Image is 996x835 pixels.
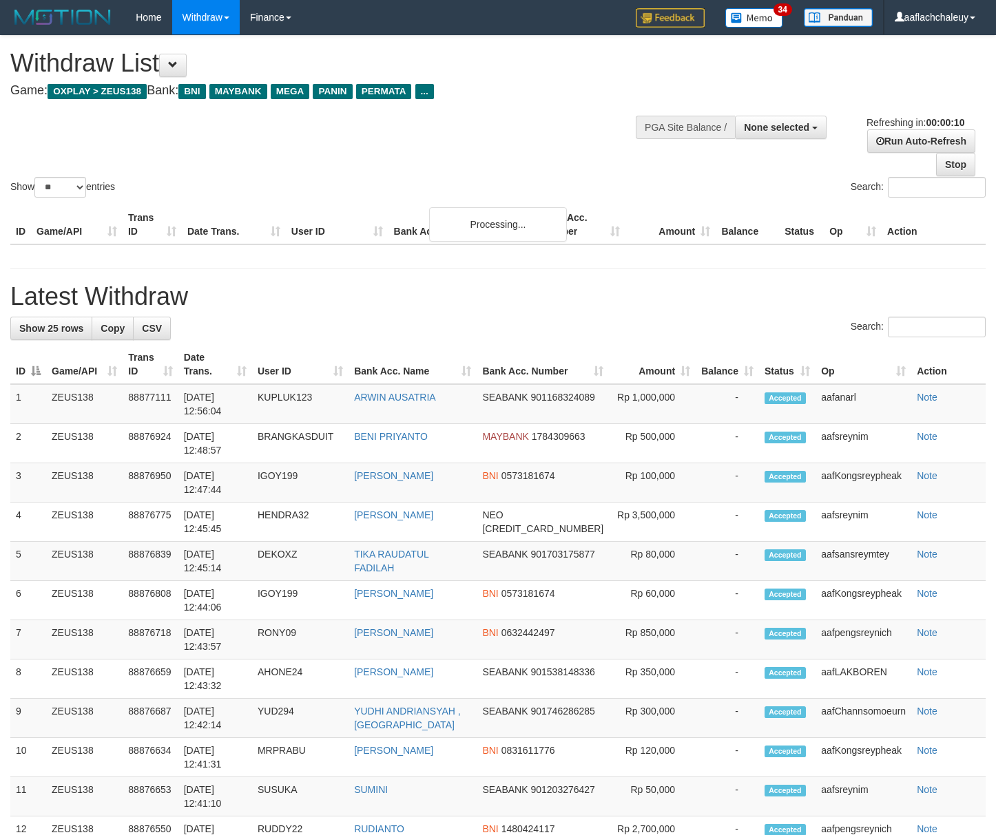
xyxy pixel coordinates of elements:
[911,345,986,384] th: Action
[252,542,349,581] td: DEKOXZ
[609,738,696,777] td: Rp 120,000
[133,317,171,340] a: CSV
[252,384,349,424] td: KUPLUK123
[609,699,696,738] td: Rp 300,000
[46,542,123,581] td: ZEUS138
[482,627,498,638] span: BNI
[123,620,178,659] td: 88876718
[354,509,433,520] a: [PERSON_NAME]
[10,205,31,244] th: ID
[354,745,433,756] a: [PERSON_NAME]
[765,392,806,404] span: Accepted
[10,581,46,620] td: 6
[123,699,178,738] td: 88876687
[765,746,806,757] span: Accepted
[46,424,123,463] td: ZEUS138
[532,431,585,442] span: Copy 1784309663 to clipboard
[882,205,986,244] th: Action
[92,317,134,340] a: Copy
[10,659,46,699] td: 8
[535,205,625,244] th: Bank Acc. Number
[625,205,716,244] th: Amount
[10,317,92,340] a: Show 25 rows
[123,384,178,424] td: 88877111
[917,549,937,560] a: Note
[482,745,498,756] span: BNI
[867,117,964,128] span: Refreshing in:
[725,8,783,28] img: Button%20Memo.svg
[178,581,252,620] td: [DATE] 12:44:06
[388,205,536,244] th: Bank Acc. Name
[286,205,388,244] th: User ID
[696,345,759,384] th: Balance: activate to sort column ascending
[636,116,735,139] div: PGA Site Balance /
[178,699,252,738] td: [DATE] 12:42:14
[917,666,937,677] a: Note
[696,424,759,463] td: -
[609,777,696,816] td: Rp 50,000
[123,738,178,777] td: 88876634
[501,627,555,638] span: Copy 0632442497 to clipboard
[482,509,503,520] span: NEO
[178,384,252,424] td: [DATE] 12:56:04
[765,510,806,522] span: Accepted
[696,503,759,542] td: -
[354,392,436,403] a: ARWIN AUSATRIA
[354,706,461,730] a: YUDHI ANDRIANSYAH , [GEOGRAPHIC_DATA]
[530,784,594,795] span: Copy 901203276427 to clipboard
[765,432,806,443] span: Accepted
[501,745,555,756] span: Copy 0831611776 to clipboard
[142,323,162,334] span: CSV
[178,659,252,699] td: [DATE] 12:43:32
[123,503,178,542] td: 88876775
[123,542,178,581] td: 88876839
[313,84,352,99] span: PANIN
[123,659,178,699] td: 88876659
[765,706,806,718] span: Accepted
[917,823,937,834] a: Note
[482,823,498,834] span: BNI
[178,620,252,659] td: [DATE] 12:43:57
[178,503,252,542] td: [DATE] 12:45:45
[530,392,594,403] span: Copy 901168324089 to clipboard
[178,463,252,503] td: [DATE] 12:47:44
[609,384,696,424] td: Rp 1,000,000
[46,620,123,659] td: ZEUS138
[765,785,806,796] span: Accepted
[716,205,779,244] th: Balance
[816,463,911,503] td: aafKongsreypheak
[101,323,125,334] span: Copy
[354,588,433,599] a: [PERSON_NAME]
[765,471,806,483] span: Accepted
[123,777,178,816] td: 88876653
[609,463,696,503] td: Rp 100,000
[609,659,696,699] td: Rp 350,000
[354,549,428,573] a: TIKA RAUDATUL FADILAH
[816,699,911,738] td: aafChannsomoeurn
[34,177,86,198] select: Showentries
[917,706,937,717] a: Note
[123,345,178,384] th: Trans ID: activate to sort column ascending
[19,323,83,334] span: Show 25 rows
[779,205,824,244] th: Status
[501,823,555,834] span: Copy 1480424117 to clipboard
[10,84,650,98] h4: Game: Bank:
[123,424,178,463] td: 88876924
[271,84,310,99] span: MEGA
[609,581,696,620] td: Rp 60,000
[816,777,911,816] td: aafsreynim
[10,542,46,581] td: 5
[252,345,349,384] th: User ID: activate to sort column ascending
[178,84,205,99] span: BNI
[636,8,705,28] img: Feedback.jpg
[46,463,123,503] td: ZEUS138
[816,345,911,384] th: Op: activate to sort column ascending
[917,470,937,481] a: Note
[816,620,911,659] td: aafpengsreynich
[696,463,759,503] td: -
[354,627,433,638] a: [PERSON_NAME]
[696,659,759,699] td: -
[917,392,937,403] a: Note
[46,699,123,738] td: ZEUS138
[917,509,937,520] a: Note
